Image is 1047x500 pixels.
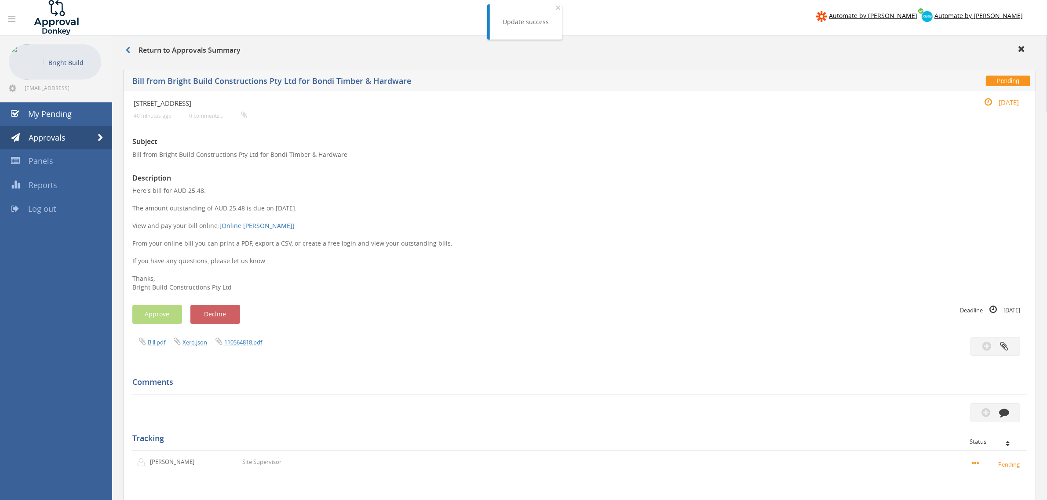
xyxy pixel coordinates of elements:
[132,378,1020,387] h5: Comments
[132,150,1027,159] p: Bill from Bright Build Constructions Pty Ltd for Bondi Timber & Hardware
[132,77,760,88] h5: Bill from Bright Build Constructions Pty Ltd for Bondi Timber & Hardware
[132,186,1027,292] p: Here's bill for AUD 25.48. The amount outstanding of AUD 25.48 is due on [DATE]. View and pay you...
[134,112,171,119] small: 40 minutes ago
[190,305,240,324] button: Decline
[182,338,207,346] a: Xero.json
[970,438,1020,445] div: Status
[132,434,1020,443] h5: Tracking
[986,76,1030,86] span: Pending
[224,338,262,346] a: 110564818.pdf
[503,18,549,26] div: Update success
[29,180,57,190] span: Reports
[829,11,917,20] span: Automate by [PERSON_NAME]
[922,11,933,22] img: xero-logo.png
[28,203,56,214] span: Log out
[972,459,1022,469] small: Pending
[28,109,72,119] span: My Pending
[148,338,165,346] a: Bill.pdf
[219,221,295,230] a: [Online [PERSON_NAME]]
[132,174,1027,182] h3: Description
[960,305,1020,315] small: Deadline [DATE]
[29,132,66,143] span: Approvals
[48,57,97,68] p: Bright Build
[934,11,1023,20] span: Automate by [PERSON_NAME]
[25,84,99,91] span: [EMAIL_ADDRESS][DOMAIN_NAME]
[132,305,182,324] button: Approve
[816,11,827,22] img: zapier-logomark.png
[132,138,1027,146] h3: Subject
[189,112,247,119] small: 0 comments...
[150,458,201,466] p: [PERSON_NAME]
[125,47,241,54] h3: Return to Approvals Summary
[134,100,877,107] h4: [STREET_ADDRESS]
[975,98,1019,107] small: [DATE]
[29,156,53,166] span: Panels
[556,1,561,14] span: ×
[137,458,150,467] img: user-icon.png
[242,458,281,466] p: Site Supervisor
